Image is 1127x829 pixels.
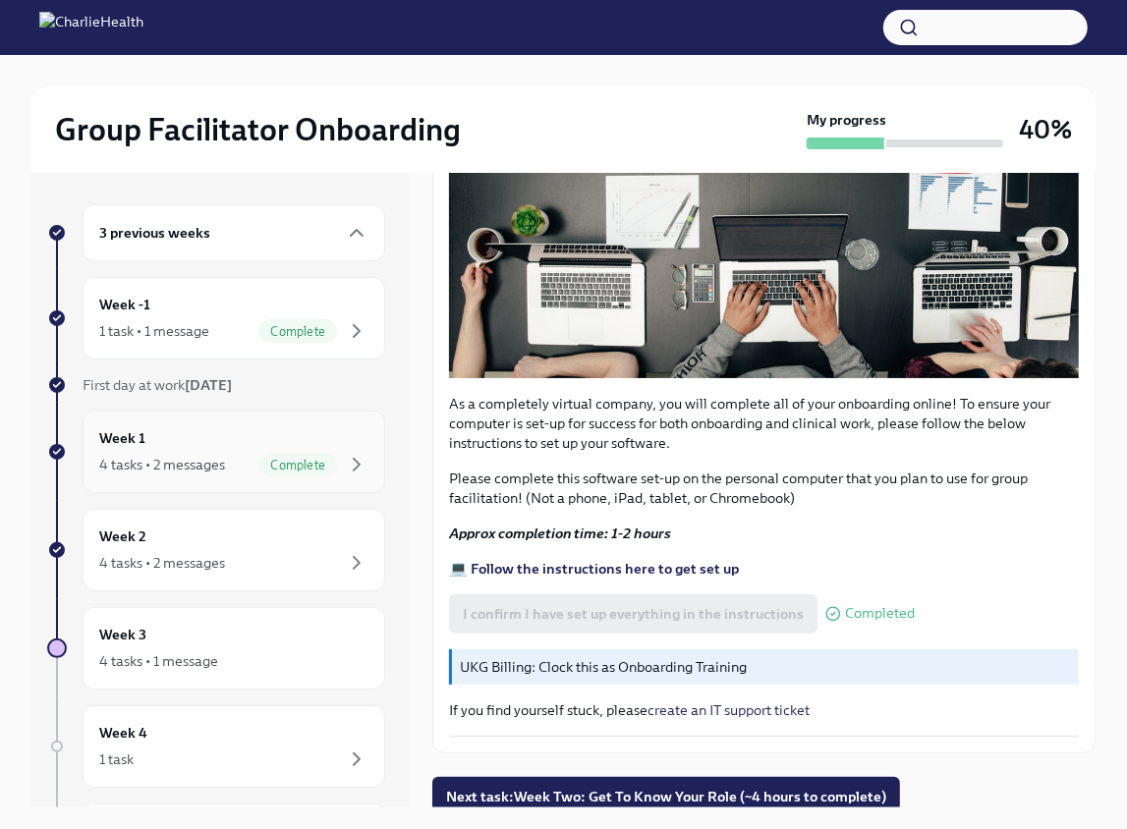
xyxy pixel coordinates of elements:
[99,321,209,341] div: 1 task • 1 message
[39,12,143,43] img: CharlieHealth
[807,110,886,130] strong: My progress
[99,624,146,645] h6: Week 3
[449,560,739,578] a: 💻 Follow the instructions here to get set up
[99,553,225,573] div: 4 tasks • 2 messages
[460,657,1071,677] p: UKG Billing: Clock this as Onboarding Training
[47,705,385,788] a: Week 41 task
[99,427,145,449] h6: Week 1
[185,376,232,394] strong: [DATE]
[845,606,915,621] span: Completed
[47,411,385,493] a: Week 14 tasks • 2 messagesComplete
[99,222,210,244] h6: 3 previous weeks
[648,701,810,719] a: create an IT support ticket
[432,777,900,816] button: Next task:Week Two: Get To Know Your Role (~4 hours to complete)
[99,455,225,474] div: 4 tasks • 2 messages
[47,509,385,591] a: Week 24 tasks • 2 messages
[449,525,671,542] strong: Approx completion time: 1-2 hours
[99,525,146,547] h6: Week 2
[83,204,385,261] div: 3 previous weeks
[449,6,1079,378] button: Zoom image
[258,458,337,472] span: Complete
[47,277,385,359] a: Week -11 task • 1 messageComplete
[99,722,147,744] h6: Week 4
[449,394,1079,453] p: As a completely virtual company, you will complete all of your onboarding online! To ensure your ...
[258,324,337,339] span: Complete
[55,110,461,149] h2: Group Facilitator Onboarding
[99,294,150,315] h6: Week -1
[47,375,385,395] a: First day at work[DATE]
[83,376,232,394] span: First day at work
[47,607,385,690] a: Week 34 tasks • 1 message
[446,787,886,806] span: Next task : Week Two: Get To Know Your Role (~4 hours to complete)
[449,700,1079,720] p: If you find yourself stuck, please
[1019,112,1072,147] h3: 40%
[449,469,1079,508] p: Please complete this software set-up on the personal computer that you plan to use for group faci...
[99,651,218,671] div: 4 tasks • 1 message
[99,749,134,769] div: 1 task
